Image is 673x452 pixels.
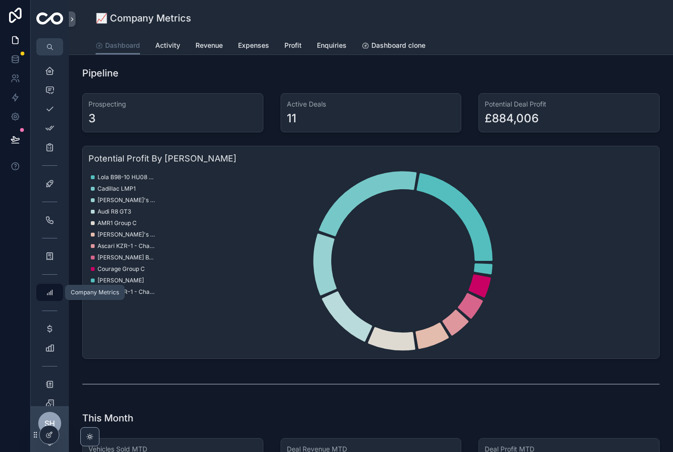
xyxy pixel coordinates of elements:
[317,37,347,56] a: Enquiries
[98,185,136,193] span: Cadillac LMP1
[98,242,155,250] span: Ascari KZR-1 - Chassis 2
[96,37,140,55] a: Dashboard
[238,37,269,56] a: Expenses
[36,12,63,26] img: App logo
[195,37,223,56] a: Revenue
[284,37,302,56] a: Profit
[195,41,223,50] span: Revenue
[105,41,140,50] span: Dashboard
[155,41,180,50] span: Activity
[362,37,425,56] a: Dashboard clone
[88,169,653,353] div: chart
[82,66,119,80] h1: Pipeline
[98,219,137,227] span: AMR1 Group C
[155,37,180,56] a: Activity
[31,55,69,406] div: scrollable content
[98,208,131,215] span: Audi R8 GT3
[88,152,653,165] h3: Potential Profit By [PERSON_NAME]
[98,277,144,284] span: [PERSON_NAME]
[485,111,539,126] div: £884,006
[485,99,653,109] h3: Potential Deal Profit
[98,231,155,238] span: [PERSON_NAME]'s Nasamax LMP1
[88,111,96,126] div: 3
[284,41,302,50] span: Profit
[317,41,347,50] span: Enquiries
[44,418,55,429] span: SH
[287,99,456,109] h3: Active Deals
[96,11,191,25] h1: 📈 Company Metrics
[371,41,425,50] span: Dashboard clone
[98,265,145,273] span: Courage Group C
[98,173,155,181] span: Lola B98-10 HU08 (2024 sale)
[88,99,257,109] h3: Prospecting
[98,288,155,296] span: Ascari KZR-1 - Chassis 3
[98,254,155,261] span: [PERSON_NAME] BT33
[82,411,133,425] h1: This Month
[98,196,155,204] span: [PERSON_NAME]'s [PERSON_NAME] FW08-1 ('24 sale)
[71,289,119,296] div: Company Metrics
[287,111,296,126] div: 11
[238,41,269,50] span: Expenses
